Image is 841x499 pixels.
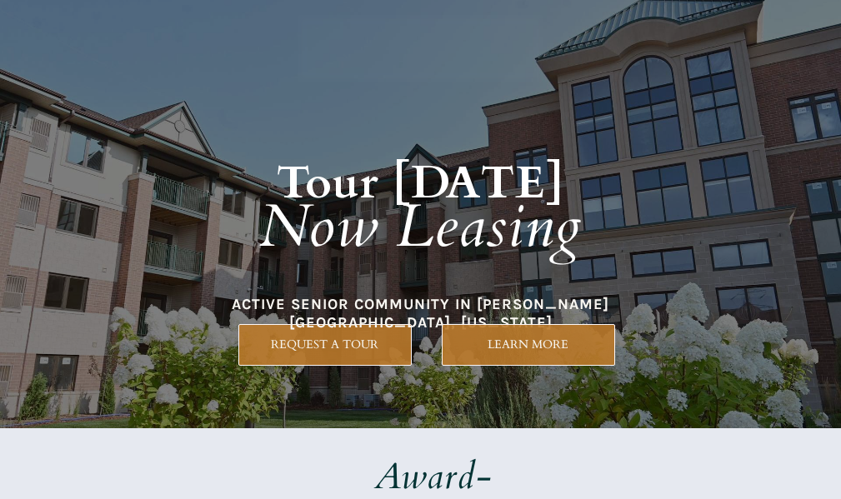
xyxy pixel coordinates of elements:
strong: Tour [DATE] [277,152,565,214]
em: Now Leasing [259,187,582,267]
span: REQUEST A TOUR [239,337,411,352]
a: REQUEST A TOUR [238,324,412,366]
span: ACTIVE SENIOR COMMUNITY IN [PERSON_NAME][GEOGRAPHIC_DATA], [US_STATE] [232,295,609,332]
span: LEARN MORE [443,337,614,352]
a: LEARN MORE [442,324,615,366]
